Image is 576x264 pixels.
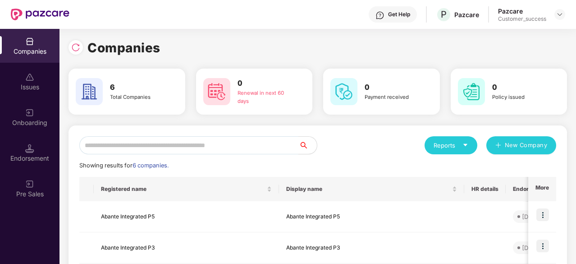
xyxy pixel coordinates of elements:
[528,177,556,201] th: More
[462,142,468,148] span: caret-down
[71,43,80,52] img: svg+xml;base64,PHN2ZyBpZD0iUmVsb2FkLTMyeDMyIiB4bWxucz0iaHR0cDovL3d3dy53My5vcmcvMjAwMC9zdmciIHdpZH...
[110,82,166,93] h3: 6
[375,11,384,20] img: svg+xml;base64,PHN2ZyBpZD0iSGVscC0zMngzMiIgeG1sbnM9Imh0dHA6Ly93d3cudzMub3JnLzIwMDAvc3ZnIiB3aWR0aD...
[492,82,549,93] h3: 0
[94,177,279,201] th: Registered name
[238,89,294,106] div: Renewal in next 60 days
[298,142,317,149] span: search
[279,201,464,232] td: Abante Integrated P5
[458,78,485,105] img: svg+xml;base64,PHN2ZyB4bWxucz0iaHR0cDovL3d3dy53My5vcmcvMjAwMC9zdmciIHdpZHRoPSI2MCIgaGVpZ2h0PSI2MC...
[203,78,230,105] img: svg+xml;base64,PHN2ZyB4bWxucz0iaHR0cDovL3d3dy53My5vcmcvMjAwMC9zdmciIHdpZHRoPSI2MCIgaGVpZ2h0PSI2MC...
[25,180,34,189] img: svg+xml;base64,PHN2ZyB3aWR0aD0iMjAiIGhlaWdodD0iMjAiIHZpZXdCb3g9IjAgMCAyMCAyMCIgZmlsbD0ibm9uZSIgeG...
[495,142,501,149] span: plus
[286,185,450,193] span: Display name
[87,38,160,58] h1: Companies
[441,9,447,20] span: P
[279,177,464,201] th: Display name
[11,9,69,20] img: New Pazcare Logo
[513,185,552,193] span: Endorsements
[536,240,549,252] img: icon
[388,11,410,18] div: Get Help
[556,11,563,18] img: svg+xml;base64,PHN2ZyBpZD0iRHJvcGRvd24tMzJ4MzIiIHhtbG5zPSJodHRwOi8vd3d3LnczLm9yZy8yMDAwL3N2ZyIgd2...
[365,93,421,102] div: Payment received
[498,7,546,15] div: Pazcare
[94,232,279,264] td: Abante Integrated P3
[25,73,34,82] img: svg+xml;base64,PHN2ZyBpZD0iSXNzdWVzX2Rpc2FibGVkIiB4bWxucz0iaHR0cDovL3d3dy53My5vcmcvMjAwMC9zdmciIH...
[298,136,317,154] button: search
[76,78,103,105] img: svg+xml;base64,PHN2ZyB4bWxucz0iaHR0cDovL3d3dy53My5vcmcvMjAwMC9zdmciIHdpZHRoPSI2MCIgaGVpZ2h0PSI2MC...
[498,15,546,23] div: Customer_success
[133,162,169,169] span: 6 companies.
[464,177,506,201] th: HR details
[238,78,294,89] h3: 0
[79,162,169,169] span: Showing results for
[110,93,166,102] div: Total Companies
[522,212,541,221] div: [DATE]
[25,108,34,117] img: svg+xml;base64,PHN2ZyB3aWR0aD0iMjAiIGhlaWdodD0iMjAiIHZpZXdCb3g9IjAgMCAyMCAyMCIgZmlsbD0ibm9uZSIgeG...
[505,141,548,150] span: New Company
[330,78,357,105] img: svg+xml;base64,PHN2ZyB4bWxucz0iaHR0cDovL3d3dy53My5vcmcvMjAwMC9zdmciIHdpZHRoPSI2MCIgaGVpZ2h0PSI2MC...
[365,82,421,93] h3: 0
[454,10,479,19] div: Pazcare
[25,144,34,153] img: svg+xml;base64,PHN2ZyB3aWR0aD0iMTQuNSIgaGVpZ2h0PSIxNC41IiB2aWV3Qm94PSIwIDAgMTYgMTYiIGZpbGw9Im5vbm...
[434,141,468,150] div: Reports
[522,243,541,252] div: [DATE]
[25,37,34,46] img: svg+xml;base64,PHN2ZyBpZD0iQ29tcGFuaWVzIiB4bWxucz0iaHR0cDovL3d3dy53My5vcmcvMjAwMC9zdmciIHdpZHRoPS...
[486,136,556,154] button: plusNew Company
[536,208,549,221] img: icon
[279,232,464,264] td: Abante Integrated P3
[492,93,549,102] div: Policy issued
[101,185,265,193] span: Registered name
[94,201,279,232] td: Abante Integrated P5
